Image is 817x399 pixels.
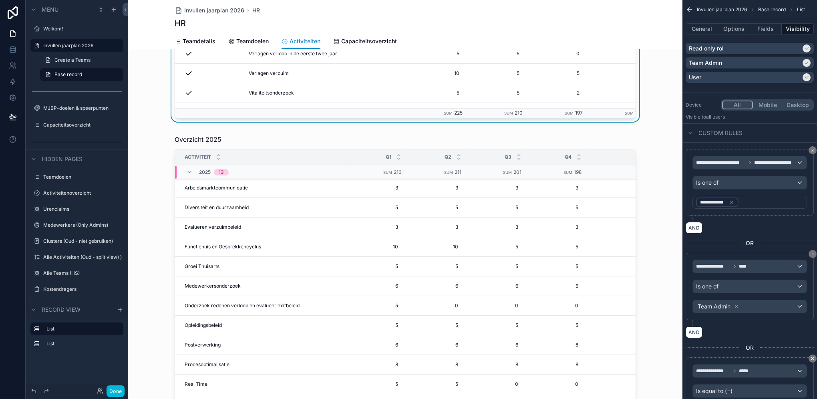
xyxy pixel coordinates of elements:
a: 5 [412,47,463,60]
span: 2 [596,90,640,96]
button: Team Admin [692,300,807,313]
label: MJBP-doelen & speerpunten [43,105,119,111]
span: Teamdetails [183,37,215,45]
a: 21 [532,106,583,119]
p: Read only rol [689,44,724,52]
small: Sum [383,170,392,175]
button: Fields [750,23,782,34]
label: List [46,341,117,347]
a: Verlagen verloop in de eerste twee jaar [249,50,402,57]
span: Activiteiten [290,37,320,45]
span: Hidden pages [42,155,83,163]
a: 0 [592,47,643,60]
button: Options [718,23,750,34]
a: Create a Teams [40,54,123,66]
button: General [686,23,718,34]
small: Sum [504,111,513,116]
span: Invullen jaarplan 2026 [697,6,747,13]
span: Base record [758,6,786,13]
a: Capaciteitsoverzicht [333,34,397,50]
span: Q1 [386,154,391,160]
button: AND [686,326,702,338]
h1: HR [175,18,186,29]
a: Capaciteitsoverzicht [43,122,119,128]
a: 5 [532,67,583,80]
span: 0 [596,50,640,57]
span: 5 [475,90,519,96]
span: OR [746,239,754,247]
label: Urenclaims [43,206,119,212]
a: Activiteitenoverzicht [43,190,119,196]
label: Clusters (Oud - niet gebruiken) [43,238,119,244]
p: Visible to [686,114,814,120]
span: 5 [415,50,459,57]
small: Sum [565,111,574,116]
small: Sum [503,170,512,175]
button: Done [107,385,125,397]
label: Alle Teams (HS) [43,270,119,276]
a: Invullen jaarplan 2026 [175,6,244,14]
button: Visibility [782,23,814,34]
span: Menu [42,6,58,14]
label: Kostendragers [43,286,119,292]
label: Teamdoelen [43,174,119,180]
span: 201 [513,169,521,175]
span: Teamdoelen [236,37,269,45]
span: Verlagen verzuim [249,70,289,77]
span: Invullen jaarplan 2026 [184,6,244,14]
span: Capaciteitsoverzicht [341,37,397,45]
span: 197 [635,110,643,116]
a: 5 [472,87,523,99]
button: Is one of [692,176,807,189]
small: Sum [563,170,572,175]
a: 5 [472,67,523,80]
a: 10 [472,106,523,119]
span: Record view [42,306,80,314]
span: Q4 [565,154,571,160]
button: Is one of [692,280,807,293]
a: Welkom! [43,26,119,32]
a: 10 [412,67,463,80]
span: 225 [454,110,463,116]
div: scrollable content [26,319,128,358]
span: Q3 [505,154,511,160]
span: 198 [574,169,582,175]
span: 5 [475,50,519,57]
label: List [46,326,117,332]
a: Invullen jaarplan 2026 [43,42,119,49]
a: Teamdoelen [228,34,269,50]
a: Vitaliteitsonderzoek [249,90,402,96]
label: Medewerkers (Only Admins) [43,222,119,228]
span: OR [746,344,754,352]
span: 211 [455,169,461,175]
label: Device [686,102,718,108]
a: 5 [592,67,643,80]
span: 5 [596,70,640,77]
span: 5 [535,70,580,77]
a: Base record [40,68,123,81]
span: Q2 [445,154,451,160]
span: 10 [415,70,459,77]
label: Alle Activiteiten (Oud - split view) ) [43,254,122,260]
a: 2 [592,87,643,99]
span: Team Admin [698,302,730,310]
small: Sum [444,111,453,116]
span: Is one of [696,282,718,290]
a: 2 [532,87,583,99]
span: all users [706,114,725,120]
a: 0 [532,47,583,60]
span: Verlagen verloop in de eerste twee jaar [249,50,337,57]
a: HR [252,6,260,14]
a: 5 [412,106,463,119]
span: Activiteit [185,154,211,160]
button: AND [686,222,702,234]
button: Mobile [753,101,783,109]
span: List [797,6,805,13]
